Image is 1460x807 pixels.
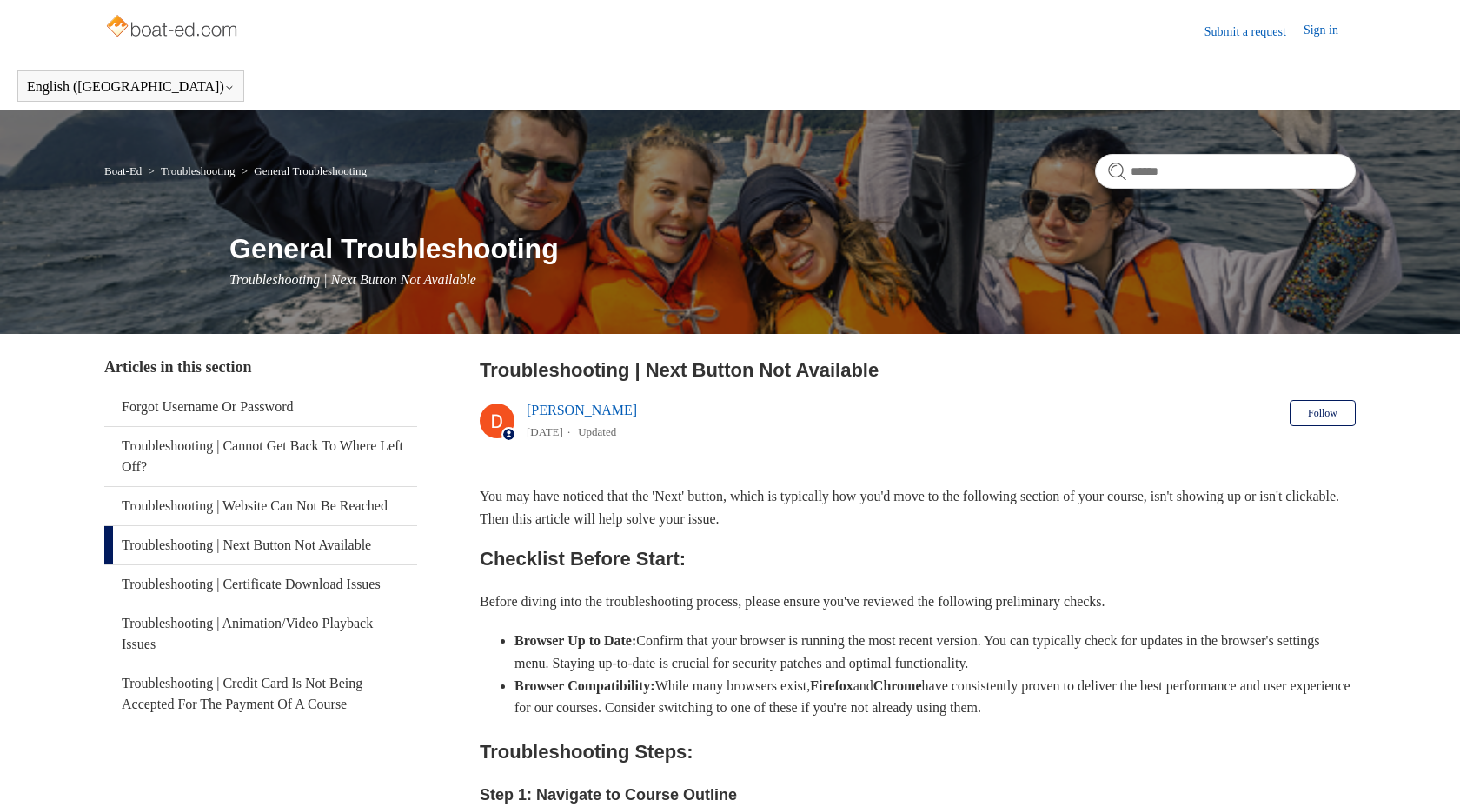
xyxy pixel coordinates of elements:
li: While many browsers exist, and have consistently proven to deliver the best performance and user ... [514,675,1356,719]
p: You may have noticed that the 'Next' button, which is typically how you'd move to the following s... [480,485,1356,530]
li: Updated [578,425,616,438]
button: English ([GEOGRAPHIC_DATA]) [27,79,235,95]
h2: Checklist Before Start: [480,544,1356,574]
strong: Firefox [810,678,853,693]
a: [PERSON_NAME] [527,403,637,417]
button: Follow Article [1290,400,1356,426]
li: Confirm that your browser is running the most recent version. You can typically check for updates... [514,630,1356,674]
a: Forgot Username Or Password [104,388,417,426]
strong: Browser Up to Date: [514,633,636,648]
time: 03/14/2024, 16:25 [527,425,563,438]
li: Troubleshooting [145,164,238,177]
a: Sign in [1304,21,1356,42]
input: Search [1095,154,1356,189]
strong: Chrome [873,678,922,693]
li: Boat-Ed [104,164,145,177]
a: Boat-Ed [104,164,142,177]
img: Boat-Ed Help Center home page [104,10,242,45]
p: Before diving into the troubleshooting process, please ensure you've reviewed the following preli... [480,590,1356,613]
span: Articles in this section [104,358,251,376]
a: Submit a request [1204,23,1304,41]
a: Troubleshooting | Certificate Download Issues [104,565,417,604]
h2: Troubleshooting | Next Button Not Available [480,356,1356,384]
a: Troubleshooting | Animation/Video Playback Issues [104,604,417,664]
h1: General Troubleshooting [229,228,1356,270]
a: Troubleshooting | Credit Card Is Not Being Accepted For The Payment Of A Course [104,664,417,724]
h2: Troubleshooting Steps: [480,737,1356,767]
a: Troubleshooting [161,164,235,177]
a: Troubleshooting | Cannot Get Back To Where Left Off? [104,427,417,486]
a: General Troubleshooting [254,164,367,177]
li: General Troubleshooting [238,164,367,177]
a: Troubleshooting | Website Can Not Be Reached [104,487,417,525]
a: Troubleshooting | Next Button Not Available [104,526,417,564]
strong: Browser Compatibility: [514,678,655,693]
span: Troubleshooting | Next Button Not Available [229,272,476,287]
